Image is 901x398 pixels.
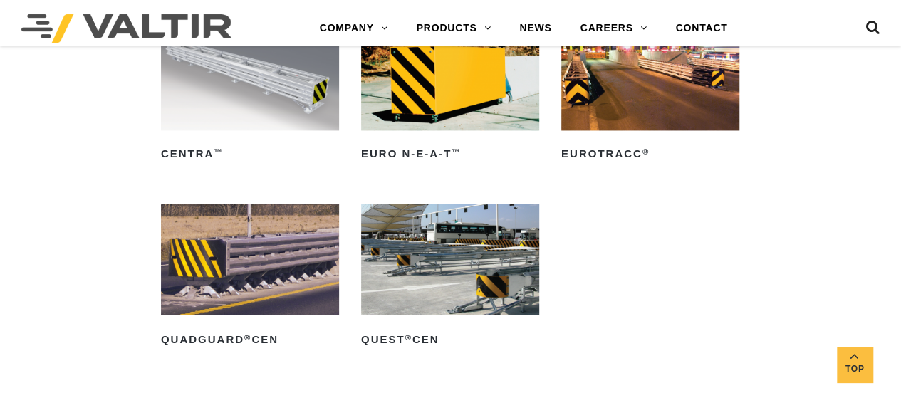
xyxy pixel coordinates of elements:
[642,147,650,156] sup: ®
[244,332,251,341] sup: ®
[214,147,223,156] sup: ™
[161,204,339,350] a: QuadGuard®CEN
[21,14,231,43] img: Valtir
[161,328,339,350] h2: QuadGuard CEN
[361,328,539,350] h2: QUEST CEN
[161,19,339,166] a: CENTRA™
[661,14,741,43] a: CONTACT
[402,14,506,43] a: PRODUCTS
[561,19,739,166] a: EuroTRACC®
[405,332,412,341] sup: ®
[505,14,566,43] a: NEWS
[161,143,339,166] h2: CENTRA
[561,143,739,166] h2: EuroTRACC
[306,14,402,43] a: COMPANY
[361,19,539,166] a: Euro N-E-A-T™
[361,204,539,350] a: QUEST®CEN
[837,361,873,377] span: Top
[837,347,873,382] a: Top
[566,14,662,43] a: CAREERS
[452,147,461,156] sup: ™
[361,143,539,166] h2: Euro N-E-A-T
